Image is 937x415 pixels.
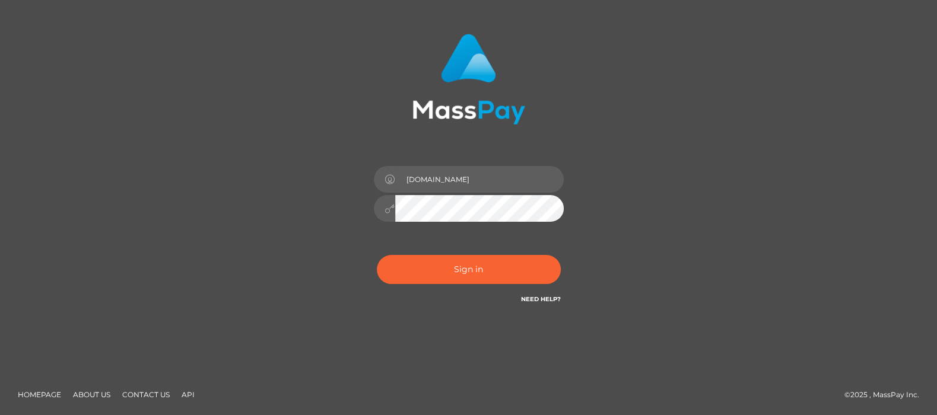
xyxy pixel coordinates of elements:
a: Need Help? [521,295,561,303]
div: © 2025 , MassPay Inc. [844,388,928,401]
a: Contact Us [117,385,174,404]
img: MassPay Login [412,34,525,124]
button: Sign in [377,255,561,284]
input: Username... [395,166,564,193]
a: API [177,385,199,404]
a: Homepage [13,385,66,404]
a: About Us [68,385,115,404]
